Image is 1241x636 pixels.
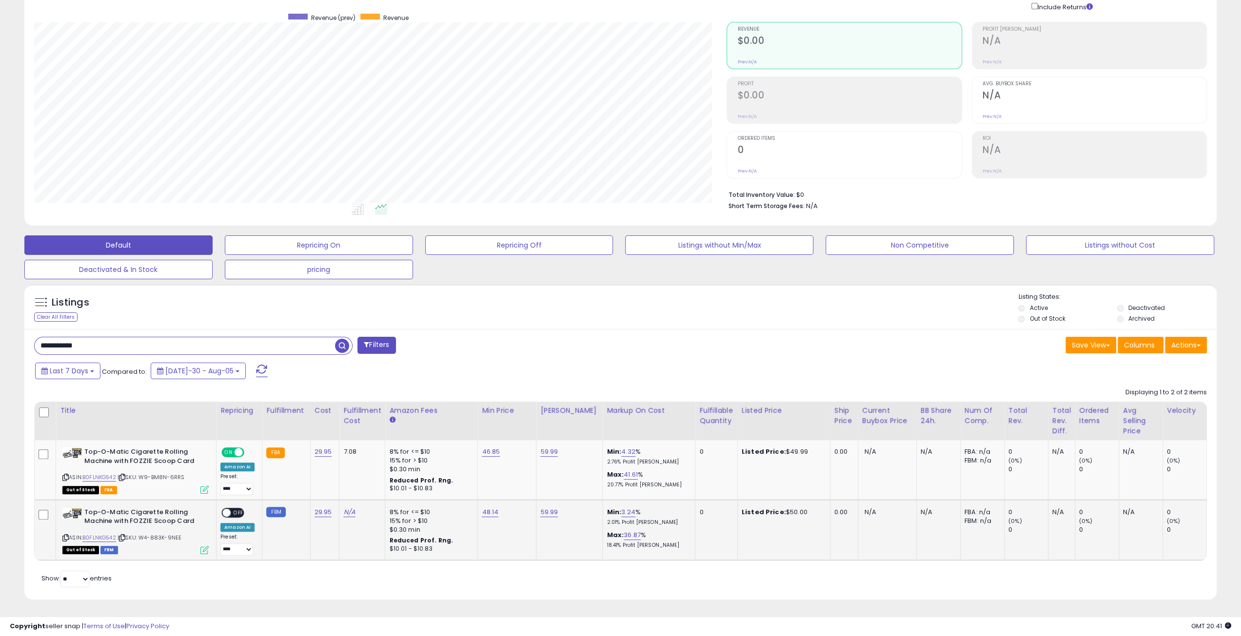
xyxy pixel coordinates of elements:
[1008,457,1022,464] small: (0%)
[540,405,598,416] div: [PERSON_NAME]
[1167,525,1206,534] div: 0
[243,448,258,457] span: OFF
[102,367,147,376] span: Compared to:
[389,456,470,465] div: 15% for > $10
[742,405,826,416] div: Listed Price
[834,405,854,426] div: Ship Price
[540,507,558,517] a: 59.99
[41,574,112,583] span: Show: entries
[1024,1,1104,12] div: Include Returns
[1123,447,1155,456] div: N/A
[983,81,1206,87] span: Avg. Buybox Share
[965,456,997,465] div: FBM: n/a
[220,473,255,495] div: Preset:
[389,484,470,493] div: $10.01 - $10.83
[220,523,255,532] div: Amazon AI
[983,168,1002,174] small: Prev: N/A
[165,366,234,376] span: [DATE]-30 - Aug-05
[607,530,624,540] b: Max:
[983,136,1206,141] span: ROI
[1018,292,1217,302] p: Listing States:
[482,405,532,416] div: Min Price
[1008,517,1022,525] small: (0%)
[607,542,688,549] p: 18.41% Profit [PERSON_NAME]
[266,405,306,416] div: Fulfillment
[965,405,1000,426] div: Num of Comp.
[737,81,961,87] span: Profit
[389,416,395,424] small: Amazon Fees.
[607,482,688,488] p: 20.77% Profit [PERSON_NAME]
[1029,304,1047,312] label: Active
[1079,508,1119,517] div: 0
[728,191,794,199] b: Total Inventory Value:
[983,27,1206,32] span: Profit [PERSON_NAME]
[728,188,1200,200] li: $0
[118,473,184,481] span: | SKU: W9-BM8N-6RRS
[52,296,89,309] h5: Listings
[1165,337,1207,353] button: Actions
[389,545,470,553] div: $10.01 - $10.83
[607,470,688,488] div: %
[357,337,395,354] button: Filters
[699,508,729,517] div: 0
[1008,525,1048,534] div: 0
[1079,447,1119,456] div: 0
[343,507,355,517] a: N/A
[62,447,209,493] div: ASIN:
[607,447,688,465] div: %
[1128,304,1165,312] label: Deactivated
[624,470,638,480] a: 41.61
[315,447,332,457] a: 29.95
[100,546,118,554] span: FBM
[728,202,804,210] b: Short Term Storage Fees:
[343,447,377,456] div: 7.08
[1079,457,1093,464] small: (0%)
[126,621,169,631] a: Privacy Policy
[1118,337,1163,353] button: Columns
[1167,457,1181,464] small: (0%)
[62,546,99,554] span: All listings that are currently out of stock and unavailable for purchase on Amazon
[10,621,45,631] strong: Copyright
[607,405,691,416] div: Markup on Cost
[389,508,470,517] div: 8% for <= $10
[34,312,78,322] div: Clear All Filters
[225,235,413,255] button: Repricing On
[983,59,1002,65] small: Prev: N/A
[82,534,116,542] a: B0FLNKG542
[540,447,558,457] a: 59.99
[737,144,961,157] h2: 0
[84,447,203,468] b: Top-O-Matic Cigarette Rolling Machine with FOZZIE Scoop Card
[1008,465,1048,474] div: 0
[1167,447,1206,456] div: 0
[383,14,409,22] span: Revenue
[220,405,258,416] div: Repricing
[482,447,500,457] a: 46.85
[737,90,961,103] h2: $0.00
[222,448,235,457] span: ON
[607,508,688,526] div: %
[1079,465,1119,474] div: 0
[921,405,956,426] div: BB Share 24h.
[1191,621,1231,631] span: 2025-08-13 20:41 GMT
[1167,465,1206,474] div: 0
[806,201,817,211] span: N/A
[621,447,635,457] a: 4.32
[151,363,246,379] button: [DATE]-30 - Aug-05
[624,530,641,540] a: 36.87
[389,517,470,525] div: 15% for > $10
[266,447,284,458] small: FBA
[983,35,1206,48] h2: N/A
[220,463,255,471] div: Amazon AI
[1026,235,1214,255] button: Listings without Cost
[607,470,624,479] b: Max:
[1167,405,1202,416] div: Velocity
[965,517,997,525] div: FBM: n/a
[231,508,246,517] span: OFF
[1065,337,1116,353] button: Save View
[607,447,621,456] b: Min:
[742,447,786,456] b: Listed Price:
[35,363,100,379] button: Last 7 Days
[389,476,453,484] b: Reduced Prof. Rng.
[311,14,355,22] span: Revenue (prev)
[1167,517,1181,525] small: (0%)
